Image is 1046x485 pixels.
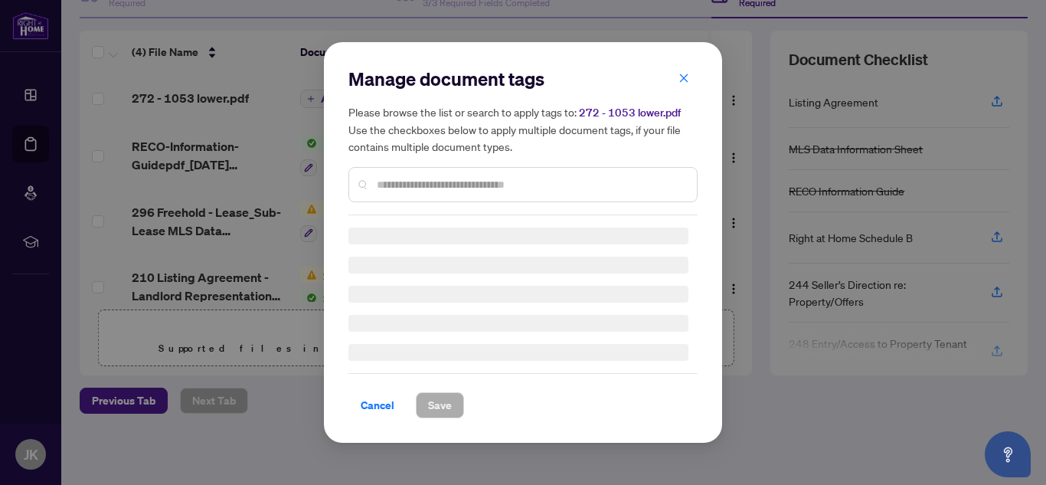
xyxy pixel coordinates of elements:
button: Save [416,392,464,418]
span: Cancel [361,393,394,418]
span: close [678,73,689,84]
h5: Please browse the list or search to apply tags to: Use the checkboxes below to apply multiple doc... [348,103,698,155]
h2: Manage document tags [348,67,698,91]
span: 272 - 1053 lower.pdf [579,106,681,120]
button: Cancel [348,392,407,418]
button: Open asap [985,431,1031,477]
